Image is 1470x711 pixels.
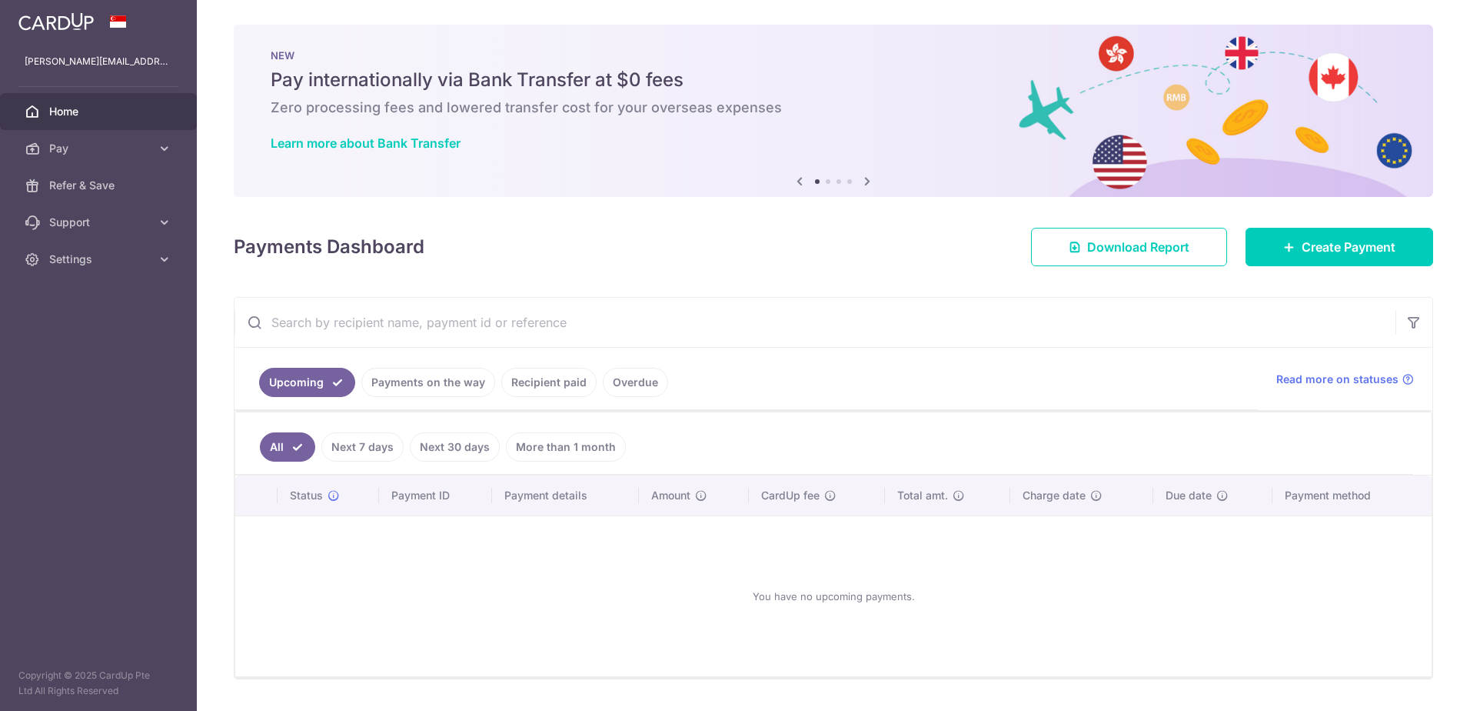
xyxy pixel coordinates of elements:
[18,12,94,31] img: CardUp
[271,68,1396,92] h5: Pay internationally via Bank Transfer at $0 fees
[234,25,1433,197] img: Bank transfer banner
[379,476,492,516] th: Payment ID
[603,368,668,397] a: Overdue
[651,488,690,503] span: Amount
[501,368,597,397] a: Recipient paid
[361,368,495,397] a: Payments on the way
[1276,372,1398,387] span: Read more on statuses
[254,529,1413,664] div: You have no upcoming payments.
[410,432,500,462] a: Next 30 days
[49,215,151,230] span: Support
[271,49,1396,62] p: NEW
[49,178,151,193] span: Refer & Save
[49,141,151,156] span: Pay
[271,135,461,151] a: Learn more about Bank Transfer
[49,252,151,267] span: Settings
[234,233,424,261] h4: Payments Dashboard
[761,488,820,503] span: CardUp fee
[492,476,639,516] th: Payment details
[1166,488,1212,503] span: Due date
[49,104,151,119] span: Home
[259,368,355,397] a: Upcoming
[506,432,626,462] a: More than 1 month
[1246,228,1433,266] a: Create Payment
[1276,372,1414,387] a: Read more on statuses
[234,298,1395,347] input: Search by recipient name, payment id or reference
[321,432,404,462] a: Next 7 days
[1087,238,1189,256] span: Download Report
[271,98,1396,117] h6: Zero processing fees and lowered transfer cost for your overseas expenses
[290,488,323,503] span: Status
[1031,228,1227,266] a: Download Report
[260,432,315,462] a: All
[1023,488,1086,503] span: Charge date
[897,488,948,503] span: Total amt.
[25,54,172,69] p: [PERSON_NAME][EMAIL_ADDRESS][PERSON_NAME][DOMAIN_NAME]
[1272,476,1432,516] th: Payment method
[1302,238,1395,256] span: Create Payment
